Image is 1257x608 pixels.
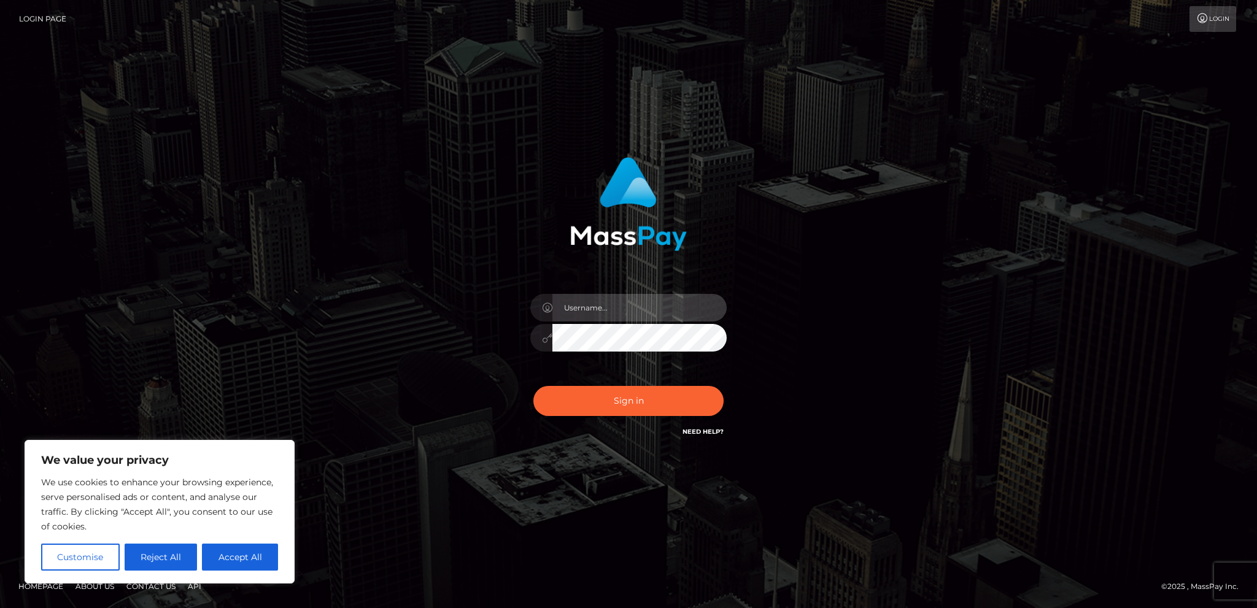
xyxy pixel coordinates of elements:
[19,6,66,32] a: Login Page
[41,453,278,468] p: We value your privacy
[1189,6,1236,32] a: Login
[570,157,687,251] img: MassPay Login
[122,577,180,596] a: Contact Us
[183,577,206,596] a: API
[71,577,119,596] a: About Us
[41,475,278,534] p: We use cookies to enhance your browsing experience, serve personalised ads or content, and analys...
[14,577,68,596] a: Homepage
[552,294,727,321] input: Username...
[1161,580,1248,593] div: © 2025 , MassPay Inc.
[683,428,724,436] a: Need Help?
[202,544,278,571] button: Accept All
[125,544,198,571] button: Reject All
[41,544,120,571] button: Customise
[25,440,295,583] div: We value your privacy
[533,386,724,416] button: Sign in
